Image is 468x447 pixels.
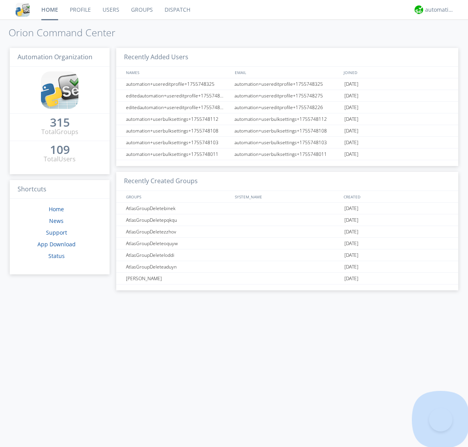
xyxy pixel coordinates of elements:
div: automation+userbulksettings+1755748112 [232,113,342,125]
div: automation+usereditprofile+1755748226 [232,102,342,113]
a: Status [48,252,65,260]
a: Home [49,205,64,213]
a: automation+usereditprofile+1755748325automation+usereditprofile+1755748325[DATE] [116,78,458,90]
div: automation+userbulksettings+1755748112 [124,113,232,125]
a: AtlasGroupDeletezzhov[DATE] [116,226,458,238]
h3: Recently Added Users [116,48,458,67]
div: automation+usereditprofile+1755748275 [232,90,342,101]
span: [DATE] [344,226,358,238]
a: AtlasGroupDeletepqkqu[DATE] [116,214,458,226]
div: GROUPS [124,191,231,202]
div: editedautomation+usereditprofile+1755748275 [124,90,232,101]
div: automation+userbulksettings+1755748011 [124,148,232,160]
div: AtlasGroupDeleteaduyn [124,261,232,272]
div: JOINED [342,67,451,78]
span: [DATE] [344,137,358,148]
a: 109 [50,146,70,155]
div: automation+userbulksettings+1755748103 [124,137,232,148]
div: automation+usereditprofile+1755748325 [232,78,342,90]
div: AtlasGroupDeletepqkqu [124,214,232,226]
a: editedautomation+usereditprofile+1755748226automation+usereditprofile+1755748226[DATE] [116,102,458,113]
a: [PERSON_NAME][DATE] [116,273,458,284]
span: Automation Organization [18,53,92,61]
div: 315 [50,118,70,126]
div: [PERSON_NAME] [124,273,232,284]
div: Total Groups [41,127,78,136]
a: 315 [50,118,70,127]
span: [DATE] [344,214,358,226]
span: [DATE] [344,203,358,214]
span: [DATE] [344,113,358,125]
div: automation+usereditprofile+1755748325 [124,78,232,90]
a: Support [46,229,67,236]
a: News [49,217,64,224]
div: NAMES [124,67,231,78]
div: 109 [50,146,70,154]
span: [DATE] [344,90,358,102]
span: [DATE] [344,238,358,249]
img: cddb5a64eb264b2086981ab96f4c1ba7 [16,3,30,17]
div: automation+userbulksettings+1755748108 [124,125,232,136]
a: automation+userbulksettings+1755748011automation+userbulksettings+1755748011[DATE] [116,148,458,160]
span: [DATE] [344,148,358,160]
a: AtlasGroupDeleteaduyn[DATE] [116,261,458,273]
a: App Download [37,240,76,248]
div: CREATED [342,191,451,202]
a: AtlasGroupDeleteoquyw[DATE] [116,238,458,249]
h3: Recently Created Groups [116,172,458,191]
a: AtlasGroupDeleteloddi[DATE] [116,249,458,261]
a: automation+userbulksettings+1755748108automation+userbulksettings+1755748108[DATE] [116,125,458,137]
div: editedautomation+usereditprofile+1755748226 [124,102,232,113]
span: [DATE] [344,261,358,273]
img: d2d01cd9b4174d08988066c6d424eccd [415,5,423,14]
div: SYSTEM_NAME [233,191,342,202]
div: AtlasGroupDeleteoquyw [124,238,232,249]
span: [DATE] [344,249,358,261]
div: EMAIL [233,67,342,78]
div: Total Users [44,155,76,164]
a: automation+userbulksettings+1755748112automation+userbulksettings+1755748112[DATE] [116,113,458,125]
span: [DATE] [344,102,358,113]
a: automation+userbulksettings+1755748103automation+userbulksettings+1755748103[DATE] [116,137,458,148]
iframe: Toggle Customer Support [429,408,452,431]
span: [DATE] [344,273,358,284]
div: automation+userbulksettings+1755748108 [232,125,342,136]
a: editedautomation+usereditprofile+1755748275automation+usereditprofile+1755748275[DATE] [116,90,458,102]
div: AtlasGroupDeleteloddi [124,249,232,261]
span: [DATE] [344,78,358,90]
div: AtlasGroupDeletezzhov [124,226,232,237]
div: AtlasGroupDeletebinek [124,203,232,214]
div: automation+userbulksettings+1755748103 [232,137,342,148]
h3: Shortcuts [10,180,110,199]
div: automation+atlas [425,6,454,14]
span: [DATE] [344,125,358,137]
div: automation+userbulksettings+1755748011 [232,148,342,160]
img: cddb5a64eb264b2086981ab96f4c1ba7 [41,71,78,109]
a: AtlasGroupDeletebinek[DATE] [116,203,458,214]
